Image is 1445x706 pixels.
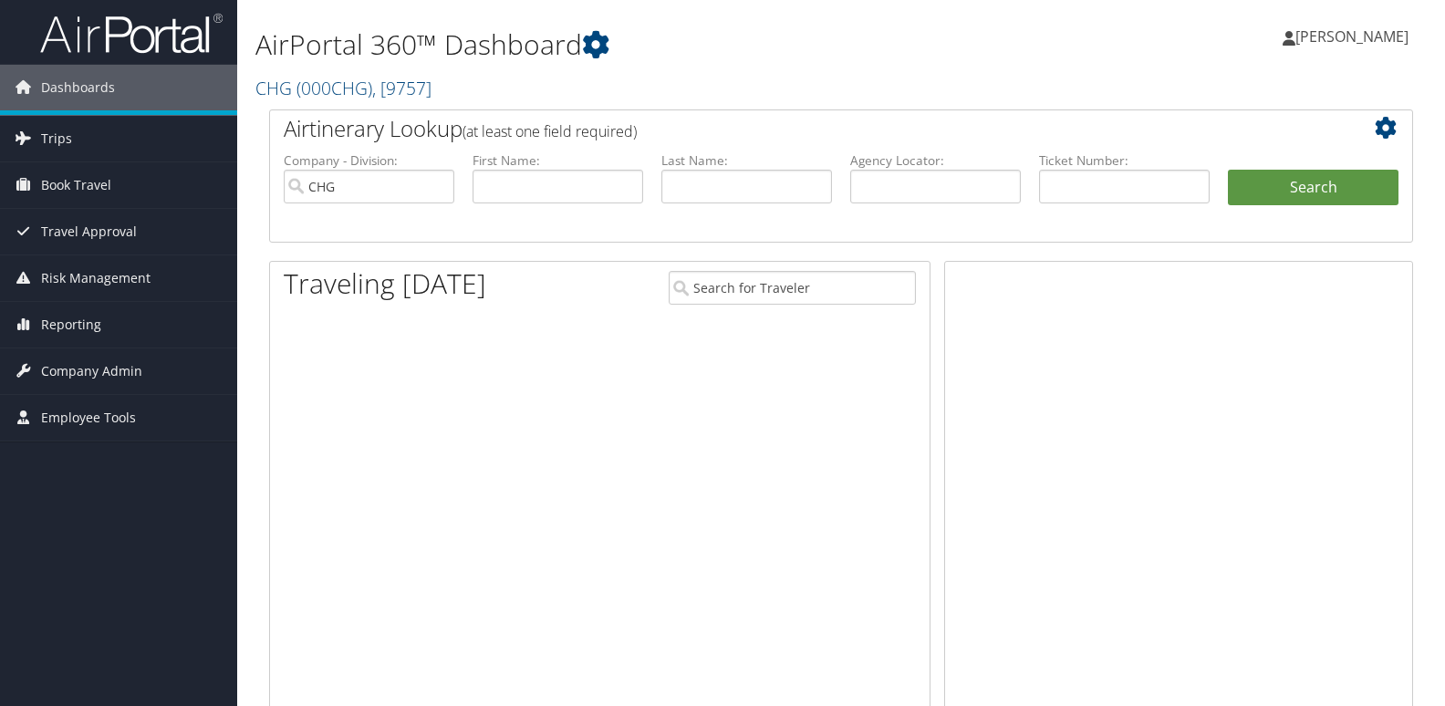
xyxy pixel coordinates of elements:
[41,302,101,348] span: Reporting
[1295,26,1409,47] span: [PERSON_NAME]
[41,348,142,394] span: Company Admin
[661,151,832,170] label: Last Name:
[850,151,1021,170] label: Agency Locator:
[284,113,1304,144] h2: Airtinerary Lookup
[463,121,637,141] span: (at least one field required)
[1283,9,1427,64] a: [PERSON_NAME]
[284,151,454,170] label: Company - Division:
[40,12,223,55] img: airportal-logo.png
[296,76,372,100] span: ( 000CHG )
[41,209,137,254] span: Travel Approval
[41,395,136,441] span: Employee Tools
[41,255,151,301] span: Risk Management
[473,151,643,170] label: First Name:
[1039,151,1210,170] label: Ticket Number:
[372,76,431,100] span: , [ 9757 ]
[255,26,1036,64] h1: AirPortal 360™ Dashboard
[41,116,72,161] span: Trips
[1228,170,1398,206] button: Search
[284,265,486,303] h1: Traveling [DATE]
[41,162,111,208] span: Book Travel
[41,65,115,110] span: Dashboards
[255,76,431,100] a: CHG
[669,271,916,305] input: Search for Traveler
